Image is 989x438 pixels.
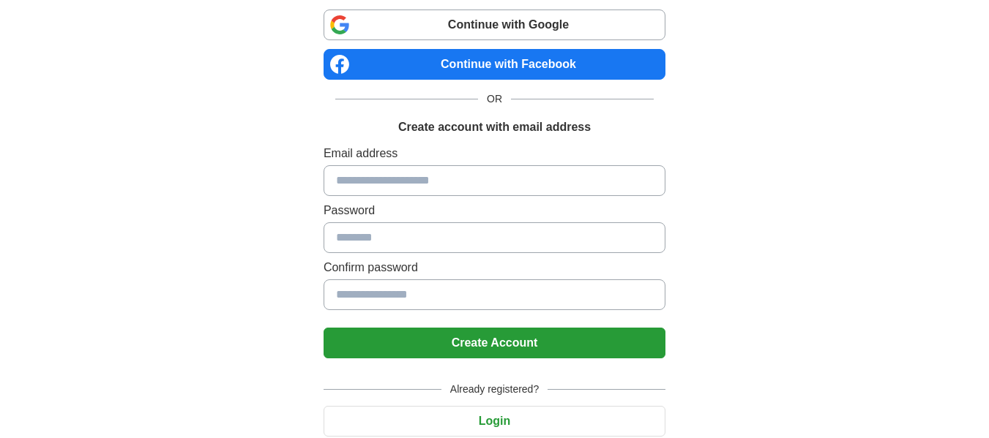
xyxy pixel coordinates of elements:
a: Continue with Google [324,10,665,40]
label: Email address [324,145,665,162]
span: Already registered? [441,382,548,397]
label: Password [324,202,665,219]
button: Create Account [324,328,665,358]
button: Login [324,406,665,437]
a: Login [324,415,665,427]
a: Continue with Facebook [324,49,665,80]
h1: Create account with email address [398,118,591,136]
label: Confirm password [324,259,665,276]
span: OR [478,91,511,107]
